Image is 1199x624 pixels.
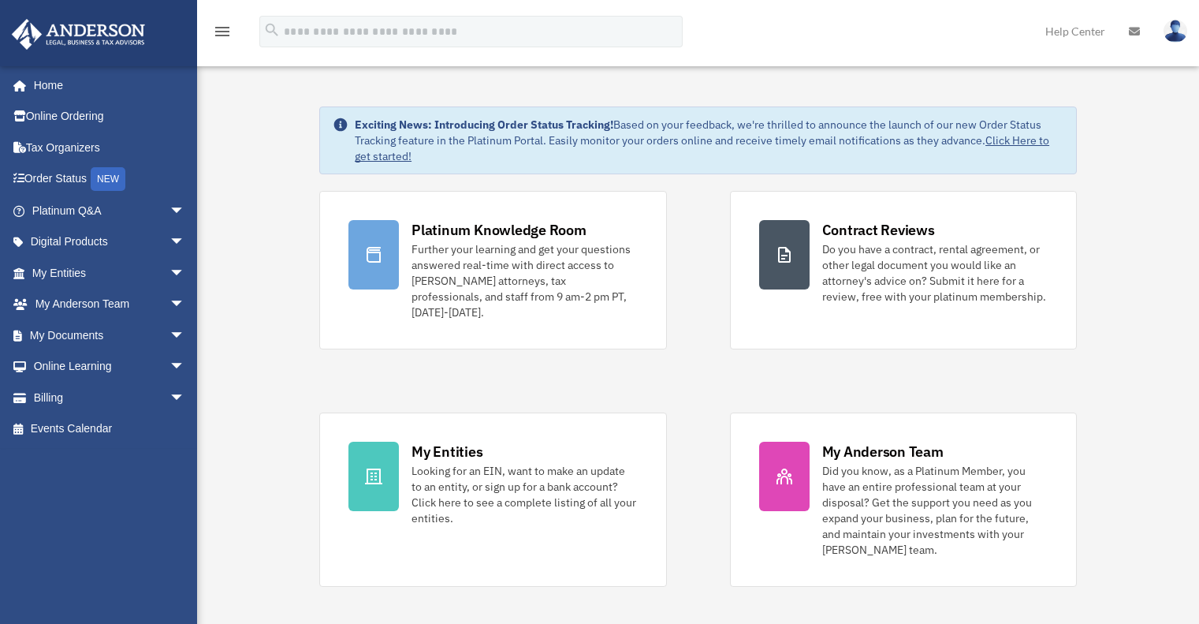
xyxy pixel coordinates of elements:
a: My Documentsarrow_drop_down [11,319,209,351]
a: Online Ordering [11,101,209,133]
img: Anderson Advisors Platinum Portal [7,19,150,50]
i: menu [213,22,232,41]
span: arrow_drop_down [169,382,201,414]
a: Events Calendar [11,413,209,445]
div: My Anderson Team [822,442,944,461]
a: Order StatusNEW [11,163,209,196]
div: NEW [91,167,125,191]
a: Platinum Q&Aarrow_drop_down [11,195,209,226]
a: Click Here to get started! [355,133,1049,163]
a: menu [213,28,232,41]
a: Online Learningarrow_drop_down [11,351,209,383]
div: Did you know, as a Platinum Member, you have an entire professional team at your disposal? Get th... [822,463,1048,558]
div: Contract Reviews [822,220,935,240]
a: My Anderson Team Did you know, as a Platinum Member, you have an entire professional team at your... [730,413,1077,587]
span: arrow_drop_down [169,195,201,227]
a: My Anderson Teamarrow_drop_down [11,289,209,320]
div: My Entities [411,442,482,461]
i: search [263,21,281,39]
a: Platinum Knowledge Room Further your learning and get your questions answered real-time with dire... [319,191,666,349]
a: Tax Organizers [11,132,209,163]
div: Based on your feedback, we're thrilled to announce the launch of our new Order Status Tracking fe... [355,117,1063,164]
a: Digital Productsarrow_drop_down [11,226,209,258]
a: Billingarrow_drop_down [11,382,209,413]
a: My Entitiesarrow_drop_down [11,257,209,289]
span: arrow_drop_down [169,319,201,352]
div: Further your learning and get your questions answered real-time with direct access to [PERSON_NAM... [411,241,637,320]
a: My Entities Looking for an EIN, want to make an update to an entity, or sign up for a bank accoun... [319,413,666,587]
strong: Exciting News: Introducing Order Status Tracking! [355,118,613,132]
div: Platinum Knowledge Room [411,220,586,240]
span: arrow_drop_down [169,289,201,321]
span: arrow_drop_down [169,226,201,259]
span: arrow_drop_down [169,351,201,383]
img: User Pic [1164,20,1187,43]
a: Contract Reviews Do you have a contract, rental agreement, or other legal document you would like... [730,191,1077,349]
span: arrow_drop_down [169,257,201,290]
div: Do you have a contract, rental agreement, or other legal document you would like an attorney's ad... [822,241,1048,305]
a: Home [11,69,201,101]
div: Looking for an EIN, want to make an update to an entity, or sign up for a bank account? Click her... [411,463,637,526]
